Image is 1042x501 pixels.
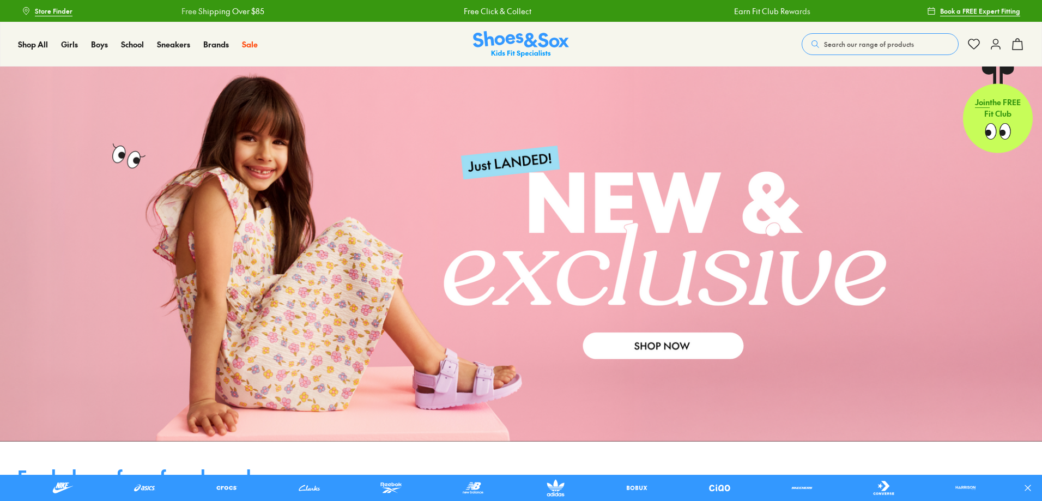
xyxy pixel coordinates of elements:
[242,39,258,50] a: Sale
[940,6,1020,16] span: Book a FREE Expert Fitting
[927,1,1020,21] a: Book a FREE Expert Fitting
[157,39,190,50] a: Sneakers
[35,6,72,16] span: Store Finder
[824,39,914,49] span: Search our range of products
[473,31,569,58] a: Shoes & Sox
[91,39,108,50] a: Boys
[802,33,959,55] button: Search our range of products
[975,96,990,107] span: Join
[121,39,144,50] a: School
[18,39,48,50] a: Shop All
[462,5,530,17] a: Free Click & Collect
[963,66,1033,153] a: Jointhe FREE Fit Club
[732,5,809,17] a: Earn Fit Club Rewards
[180,5,263,17] a: Free Shipping Over $85
[963,88,1033,128] p: the FREE Fit Club
[61,39,78,50] a: Girls
[22,1,72,21] a: Store Finder
[473,31,569,58] img: SNS_Logo_Responsive.svg
[203,39,229,50] a: Brands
